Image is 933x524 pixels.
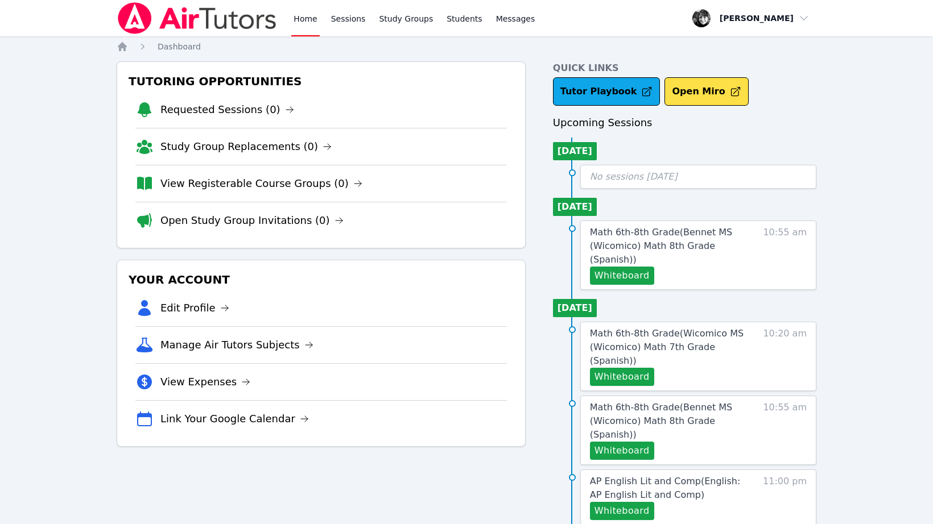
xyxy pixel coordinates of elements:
[553,77,660,106] a: Tutor Playbook
[590,401,753,442] a: Math 6th-8th Grade(Bennet MS (Wicomico) Math 8th Grade (Spanish))
[158,42,201,51] span: Dashboard
[160,176,362,192] a: View Registerable Course Groups (0)
[553,198,597,216] li: [DATE]
[664,77,748,106] button: Open Miro
[126,269,516,290] h3: Your Account
[117,41,816,52] nav: Breadcrumb
[160,300,229,316] a: Edit Profile
[763,327,807,386] span: 10:20 am
[553,115,816,131] h3: Upcoming Sessions
[160,374,250,390] a: View Expenses
[160,139,332,155] a: Study Group Replacements (0)
[160,213,344,228] a: Open Study Group Invitations (0)
[160,411,309,427] a: Link Your Google Calendar
[590,475,753,502] a: AP English Lit and Comp(English: AP English Lit and Comp)
[590,442,654,460] button: Whiteboard
[158,41,201,52] a: Dashboard
[590,328,744,366] span: Math 6th-8th Grade ( Wicomico MS (Wicomico) Math 7th Grade (Spanish) )
[590,327,753,368] a: Math 6th-8th Grade(Wicomico MS (Wicomico) Math 7th Grade (Spanish))
[126,71,516,92] h3: Tutoring Opportunities
[553,61,816,75] h4: Quick Links
[496,13,535,24] span: Messages
[590,368,654,386] button: Whiteboard
[117,2,278,34] img: Air Tutors
[590,227,732,265] span: Math 6th-8th Grade ( Bennet MS (Wicomico) Math 8th Grade (Spanish) )
[160,337,313,353] a: Manage Air Tutors Subjects
[590,402,732,440] span: Math 6th-8th Grade ( Bennet MS (Wicomico) Math 8th Grade (Spanish) )
[590,476,741,500] span: AP English Lit and Comp ( English: AP English Lit and Comp )
[763,401,807,460] span: 10:55 am
[590,502,654,520] button: Whiteboard
[553,142,597,160] li: [DATE]
[763,475,807,520] span: 11:00 pm
[590,226,753,267] a: Math 6th-8th Grade(Bennet MS (Wicomico) Math 8th Grade (Spanish))
[590,267,654,285] button: Whiteboard
[160,102,294,118] a: Requested Sessions (0)
[763,226,807,285] span: 10:55 am
[590,171,678,182] span: No sessions [DATE]
[553,299,597,317] li: [DATE]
